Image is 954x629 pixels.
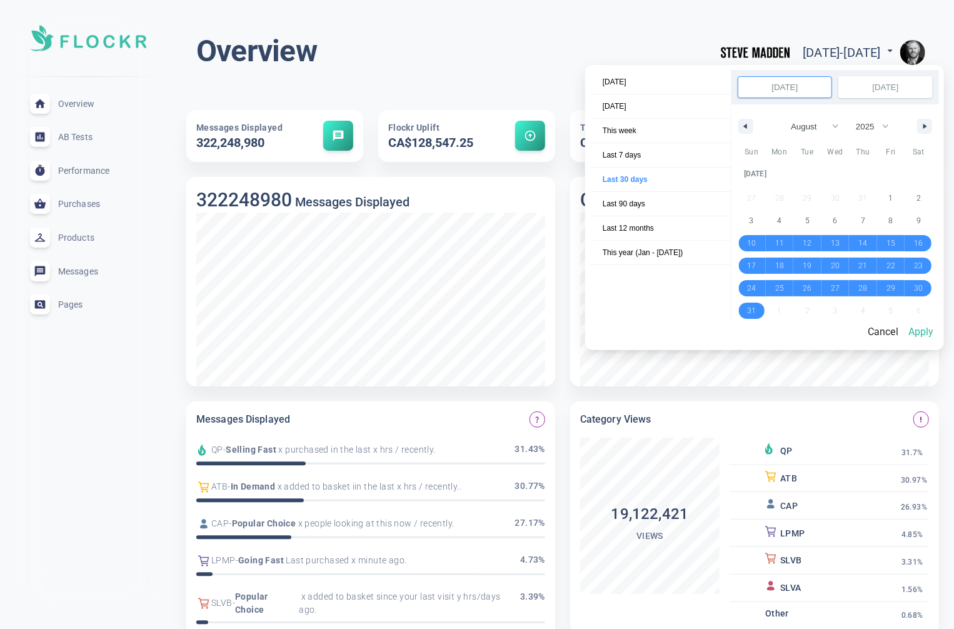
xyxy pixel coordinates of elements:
button: 7 [849,209,877,232]
button: 18 [766,254,794,277]
button: 4 [766,209,794,232]
span: 3 [750,209,754,232]
span: 7 [861,209,865,232]
span: 27 [831,277,840,299]
button: 30 [821,139,850,162]
button: 8 [877,209,905,232]
span: Thu [849,142,877,162]
button: 23 [905,254,933,277]
button: 28 [849,277,877,299]
button: 13 [821,232,850,254]
button: 2 [905,187,933,209]
button: 31 [849,139,877,162]
span: 29 [803,139,811,162]
span: 28 [775,139,784,162]
span: 31 [859,139,868,162]
button: 9 [905,209,933,232]
span: Sun [738,142,766,162]
span: 25 [775,277,784,299]
span: 6 [833,209,837,232]
button: 26 [793,277,821,299]
span: Fri [877,142,905,162]
button: 25 [766,277,794,299]
button: 29 [877,277,905,299]
button: 20 [821,254,850,277]
span: Mon [766,142,794,162]
span: Sat [905,142,933,162]
span: 27 [747,139,756,162]
span: 24 [747,277,756,299]
button: 14 [849,232,877,254]
span: 11 [775,232,784,254]
span: 4 [777,209,781,232]
span: 12 [803,232,811,254]
span: Last 7 days [590,143,731,167]
button: [DATE] [590,70,731,94]
span: 18 [775,254,784,277]
span: 30 [915,277,923,299]
span: Last 12 months [590,216,731,240]
span: Wed [821,142,850,162]
input: Early [738,77,831,98]
span: 16 [915,232,923,254]
span: This year (Jan - [DATE]) [590,241,731,264]
span: 20 [831,254,840,277]
span: 9 [916,209,921,232]
span: 31 [747,299,756,322]
button: 27 [738,139,766,162]
span: 22 [886,254,895,277]
button: This year (Jan - [DATE]) [590,241,731,265]
button: 28 [766,139,794,162]
button: 29 [793,139,821,162]
button: 27 [821,277,850,299]
span: 1 [889,187,893,209]
span: 29 [886,277,895,299]
span: 23 [915,254,923,277]
span: [DATE] [590,94,731,118]
button: Apply [903,319,939,345]
button: Last 7 days [590,143,731,168]
button: 10 [738,232,766,254]
span: 15 [886,232,895,254]
button: 30 [905,277,933,299]
span: 8 [889,209,893,232]
span: 10 [747,232,756,254]
span: 17 [747,254,756,277]
input: Continuous [839,77,932,98]
button: Last 90 days [590,192,731,216]
button: 31 [738,299,766,322]
button: 11 [766,232,794,254]
button: 24 [738,277,766,299]
button: 3 [738,209,766,232]
button: Last 12 months [590,216,731,241]
span: 30 [831,139,840,162]
button: 5 [793,209,821,232]
button: 19 [793,254,821,277]
button: [DATE] [590,94,731,119]
span: 5 [805,209,810,232]
button: 15 [877,232,905,254]
button: 22 [877,254,905,277]
button: 1 [877,187,905,209]
span: 28 [859,277,868,299]
span: 19 [803,254,811,277]
button: 21 [849,254,877,277]
button: 12 [793,232,821,254]
div: [DATE] [738,162,933,186]
span: 14 [859,232,868,254]
button: 16 [905,232,933,254]
span: 21 [859,254,868,277]
button: Cancel [863,319,903,345]
span: Last 30 days [590,168,731,191]
button: 17 [738,254,766,277]
span: Tue [793,142,821,162]
button: 6 [821,209,850,232]
span: 2 [916,187,921,209]
span: 26 [803,277,811,299]
button: This week [590,119,731,143]
button: Last 30 days [590,168,731,192]
span: 13 [831,232,840,254]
